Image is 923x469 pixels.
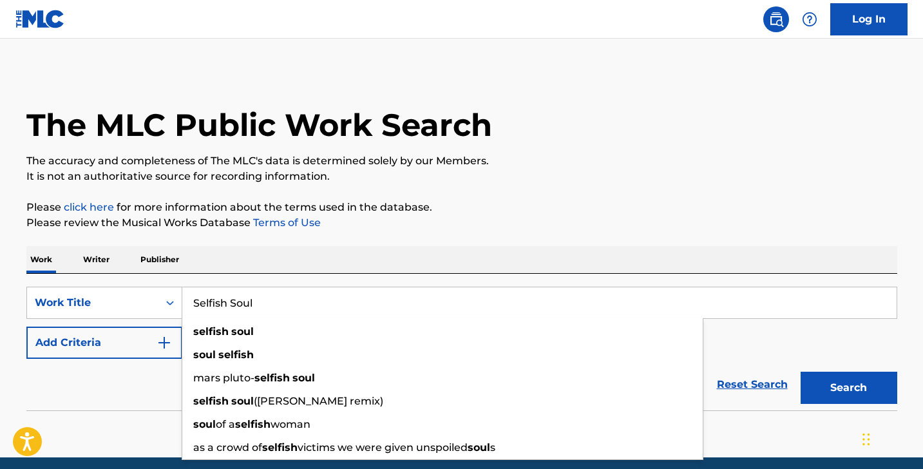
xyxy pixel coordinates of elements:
[26,215,897,231] p: Please review the Musical Works Database
[79,246,113,273] p: Writer
[710,370,794,399] a: Reset Search
[468,441,490,454] strong: soul
[763,6,789,32] a: Public Search
[231,325,254,338] strong: soul
[292,372,315,384] strong: soul
[26,287,897,410] form: Search Form
[15,10,65,28] img: MLC Logo
[26,106,492,144] h1: The MLC Public Work Search
[271,418,310,430] span: woman
[157,335,172,350] img: 9d2ae6d4665cec9f34b9.svg
[26,169,897,184] p: It is not an authoritative source for recording information.
[216,418,235,430] span: of a
[254,372,290,384] strong: selfish
[262,441,298,454] strong: selfish
[35,295,151,311] div: Work Title
[64,201,114,213] a: click here
[254,395,383,407] span: ([PERSON_NAME] remix)
[830,3,908,35] a: Log In
[298,441,468,454] span: victims we were given unspoiled
[193,372,254,384] span: mars pluto-
[26,327,182,359] button: Add Criteria
[193,349,216,361] strong: soul
[490,441,495,454] span: s
[193,441,262,454] span: as a crowd of
[218,349,254,361] strong: selfish
[859,407,923,469] iframe: Chat Widget
[137,246,183,273] p: Publisher
[193,395,229,407] strong: selfish
[768,12,784,27] img: search
[26,246,56,273] p: Work
[802,12,817,27] img: help
[797,6,823,32] div: Help
[193,418,216,430] strong: soul
[231,395,254,407] strong: soul
[862,420,870,459] div: Drag
[235,418,271,430] strong: selfish
[801,372,897,404] button: Search
[193,325,229,338] strong: selfish
[251,216,321,229] a: Terms of Use
[26,153,897,169] p: The accuracy and completeness of The MLC's data is determined solely by our Members.
[26,200,897,215] p: Please for more information about the terms used in the database.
